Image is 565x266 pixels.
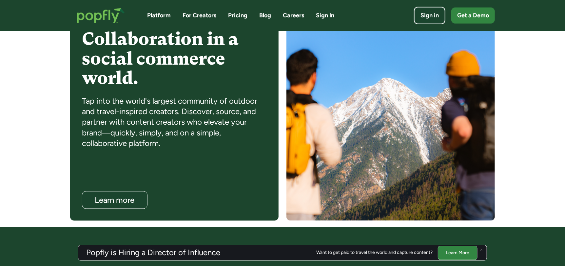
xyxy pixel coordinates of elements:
[88,196,141,204] div: Learn more
[228,11,247,20] a: Pricing
[457,11,489,20] div: Get a Demo
[451,8,495,24] a: Get a Demo
[316,250,433,256] div: Want to get paid to travel the world and capture content?
[316,11,334,20] a: Sign In
[82,191,147,209] a: Learn more
[86,249,220,257] h3: Popfly is Hiring a Director of Influence
[82,29,267,88] h4: Collaboration in a social commerce world.
[420,11,439,20] div: Sign in
[183,11,216,20] a: For Creators
[82,96,267,149] div: Tap into the world's largest community of outdoor and travel-inspired creators. Discover, source,...
[414,7,445,24] a: Sign in
[438,246,477,260] a: Learn More
[147,11,171,20] a: Platform
[283,11,304,20] a: Careers
[70,1,131,30] a: home
[259,11,271,20] a: Blog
